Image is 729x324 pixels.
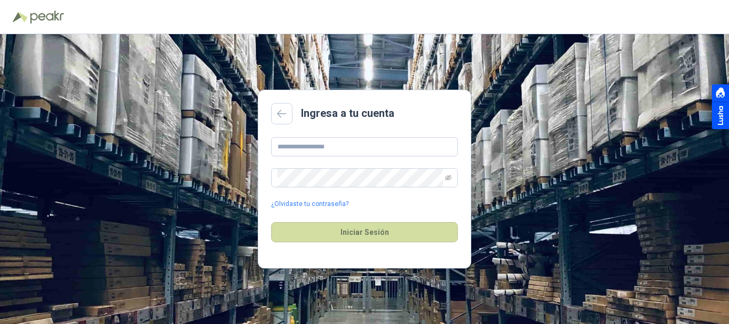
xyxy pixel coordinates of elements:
h2: Ingresa a tu cuenta [301,105,394,122]
button: Iniciar Sesión [271,222,458,242]
img: Peakr [30,11,64,23]
a: ¿Olvidaste tu contraseña? [271,199,348,209]
img: Logo [13,12,28,22]
span: eye-invisible [445,175,451,181]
